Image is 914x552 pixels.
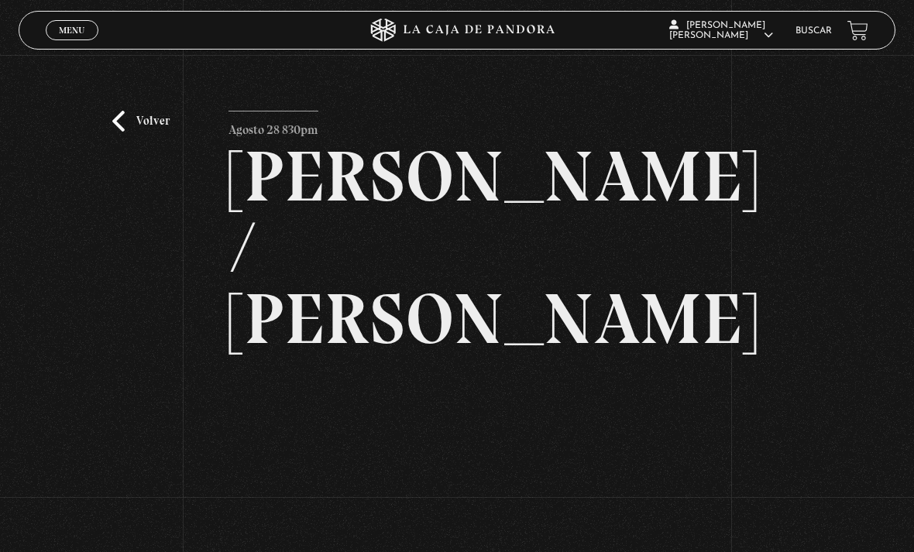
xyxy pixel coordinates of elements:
p: Agosto 28 830pm [228,111,318,142]
span: Cerrar [54,39,91,50]
a: Buscar [795,26,832,36]
a: Volver [112,111,170,132]
span: [PERSON_NAME] [PERSON_NAME] [669,21,773,40]
a: View your shopping cart [847,20,868,41]
h2: [PERSON_NAME] / [PERSON_NAME] [228,141,685,355]
span: Menu [59,26,84,35]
